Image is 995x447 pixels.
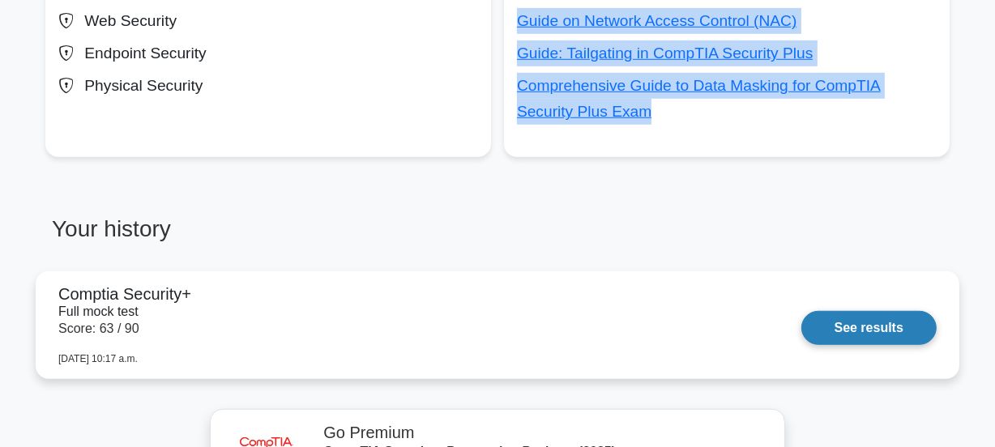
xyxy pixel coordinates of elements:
[517,12,797,29] a: Guide on Network Access Control (NAC)
[58,73,478,99] div: Physical Security
[45,215,488,256] h3: Your history
[58,40,478,66] div: Endpoint Security
[517,77,881,120] a: Comprehensive Guide to Data Masking for CompTIA Security Plus Exam
[58,8,478,34] div: Web Security
[801,311,937,345] a: See results
[517,45,813,62] a: Guide: Tailgating in CompTIA Security Plus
